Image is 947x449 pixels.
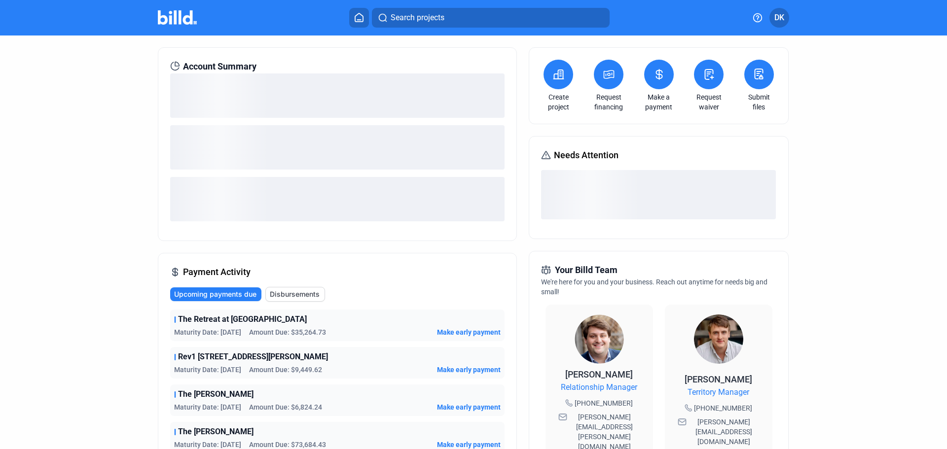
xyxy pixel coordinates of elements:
a: Submit files [742,92,776,112]
span: DK [774,12,784,24]
button: Disbursements [265,287,325,302]
span: Your Billd Team [555,263,618,277]
button: Make early payment [437,402,501,412]
span: Rev1 [STREET_ADDRESS][PERSON_NAME] [178,351,328,363]
span: Maturity Date: [DATE] [174,402,241,412]
span: We're here for you and your business. Reach out anytime for needs big and small! [541,278,767,296]
button: Make early payment [437,365,501,375]
span: Amount Due: $35,264.73 [249,327,326,337]
div: loading [541,170,776,219]
span: Disbursements [270,289,320,299]
span: Maturity Date: [DATE] [174,365,241,375]
span: Upcoming payments due [174,289,256,299]
span: The Retreat at [GEOGRAPHIC_DATA] [178,313,307,325]
span: Relationship Manager [561,381,637,393]
button: Make early payment [437,327,501,337]
span: The [PERSON_NAME] [178,388,254,400]
span: [PERSON_NAME][EMAIL_ADDRESS][DOMAIN_NAME] [689,417,760,447]
span: The [PERSON_NAME] [178,426,254,438]
span: Search projects [391,12,444,24]
span: Amount Due: $9,449.62 [249,365,322,375]
span: Needs Attention [554,148,619,162]
span: [PERSON_NAME] [685,374,752,384]
span: Payment Activity [183,265,251,279]
span: [PHONE_NUMBER] [575,398,633,408]
span: Territory Manager [688,386,749,398]
img: Relationship Manager [575,314,624,364]
span: Maturity Date: [DATE] [174,327,241,337]
a: Make a payment [642,92,676,112]
span: Account Summary [183,60,256,73]
a: Request waiver [692,92,726,112]
img: Territory Manager [694,314,743,364]
button: DK [769,8,789,28]
span: [PHONE_NUMBER] [694,403,752,413]
div: loading [170,125,505,170]
span: [PERSON_NAME] [565,369,633,380]
img: Billd Company Logo [158,10,197,25]
div: loading [170,73,505,118]
a: Create project [541,92,576,112]
span: Amount Due: $6,824.24 [249,402,322,412]
a: Request financing [591,92,626,112]
button: Upcoming payments due [170,287,261,301]
button: Search projects [372,8,610,28]
div: loading [170,177,505,221]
